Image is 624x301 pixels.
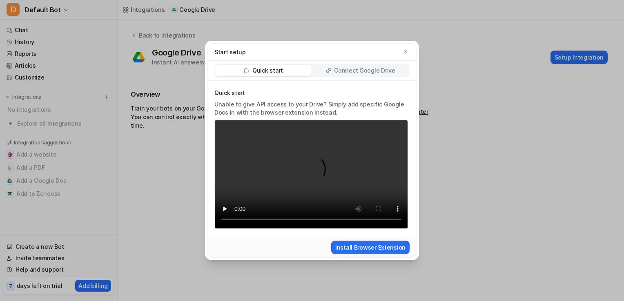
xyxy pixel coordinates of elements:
button: Install Browser Extension [331,241,410,254]
p: Unable to give API access to your Drive? Simply add specific Google Docs in with the browser exte... [214,100,408,117]
p: Quick start [252,66,283,75]
p: Start setup [214,48,246,56]
p: Quick start [214,89,408,97]
p: Connect Google Drive [334,66,395,75]
video: Your browser does not support the video tag. [214,120,408,229]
